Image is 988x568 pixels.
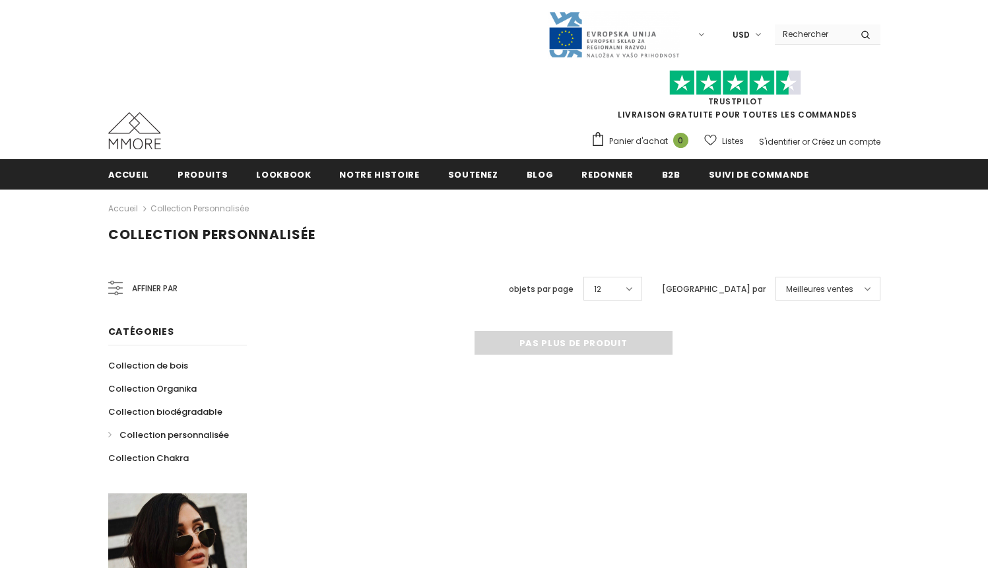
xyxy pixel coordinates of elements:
[591,76,880,120] span: LIVRAISON GRATUITE POUR TOUTES LES COMMANDES
[178,168,228,181] span: Produits
[108,325,174,338] span: Catégories
[709,168,809,181] span: Suivi de commande
[108,423,229,446] a: Collection personnalisée
[108,225,315,244] span: Collection personnalisée
[662,283,766,296] label: [GEOGRAPHIC_DATA] par
[669,70,801,96] img: Faites confiance aux étoiles pilotes
[108,377,197,400] a: Collection Organika
[108,112,161,149] img: Cas MMORE
[812,136,880,147] a: Créez un compte
[256,159,311,189] a: Lookbook
[581,168,633,181] span: Redonner
[509,283,574,296] label: objets par page
[662,159,680,189] a: B2B
[108,452,189,464] span: Collection Chakra
[108,446,189,470] a: Collection Chakra
[594,283,601,296] span: 12
[448,168,498,181] span: soutenez
[722,135,744,148] span: Listes
[108,159,150,189] a: Accueil
[733,28,750,42] span: USD
[108,201,138,217] a: Accueil
[786,283,853,296] span: Meilleures ventes
[708,96,763,107] a: TrustPilot
[339,168,419,181] span: Notre histoire
[527,168,554,181] span: Blog
[581,159,633,189] a: Redonner
[108,406,222,418] span: Collection biodégradable
[178,159,228,189] a: Produits
[108,168,150,181] span: Accueil
[108,400,222,423] a: Collection biodégradable
[108,382,197,395] span: Collection Organika
[448,159,498,189] a: soutenez
[119,429,229,441] span: Collection personnalisée
[609,135,668,148] span: Panier d'achat
[802,136,810,147] span: or
[339,159,419,189] a: Notre histoire
[150,203,249,214] a: Collection personnalisée
[108,359,188,372] span: Collection de bois
[108,354,188,377] a: Collection de bois
[775,24,851,44] input: Search Site
[256,168,311,181] span: Lookbook
[704,129,744,153] a: Listes
[548,11,680,59] img: Javni Razpis
[591,131,695,151] a: Panier d'achat 0
[527,159,554,189] a: Blog
[673,133,688,148] span: 0
[759,136,800,147] a: S'identifier
[132,281,178,296] span: Affiner par
[548,28,680,40] a: Javni Razpis
[709,159,809,189] a: Suivi de commande
[662,168,680,181] span: B2B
